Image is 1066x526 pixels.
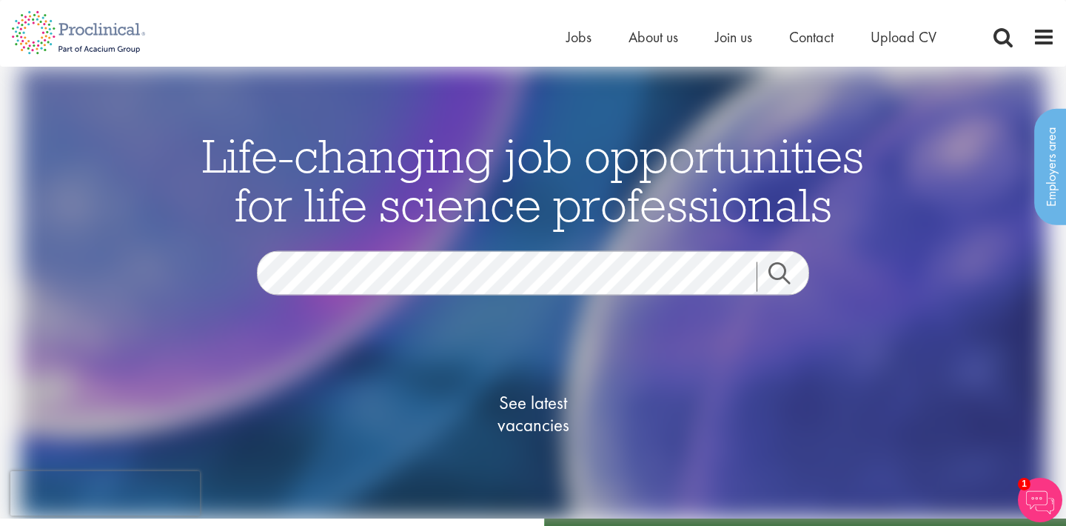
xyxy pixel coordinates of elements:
[1018,478,1062,522] img: Chatbot
[1018,478,1030,490] span: 1
[566,27,591,47] a: Jobs
[871,27,936,47] a: Upload CV
[628,27,678,47] a: About us
[789,27,834,47] a: Contact
[459,391,607,436] span: See latest vacancies
[202,125,864,233] span: Life-changing job opportunities for life science professionals
[10,471,200,516] iframe: reCAPTCHA
[20,67,1046,519] img: candidate home
[757,262,820,291] a: Job search submit button
[459,332,607,495] a: See latestvacancies
[715,27,752,47] a: Join us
